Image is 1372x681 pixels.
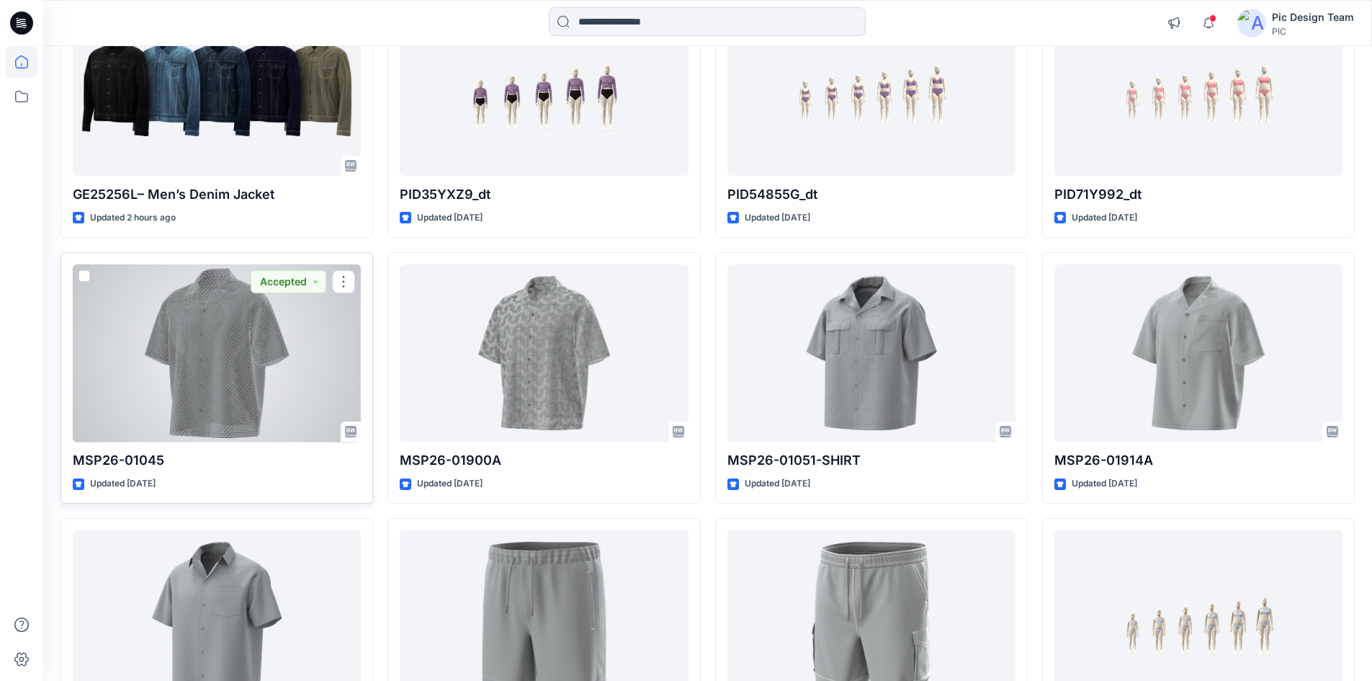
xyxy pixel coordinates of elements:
[1272,26,1354,37] div: PIC
[727,450,1015,471] p: MSP26-01051-SHIRT
[417,476,483,491] p: Updated [DATE]
[1054,450,1342,471] p: MSP26-01914A
[73,264,361,442] a: MSP26-01045
[1072,210,1137,226] p: Updated [DATE]
[90,476,156,491] p: Updated [DATE]
[1072,476,1137,491] p: Updated [DATE]
[400,184,688,205] p: PID35YXZ9_dt
[400,450,688,471] p: MSP26-01900A
[1054,264,1342,442] a: MSP26-01914A
[745,210,810,226] p: Updated [DATE]
[73,184,361,205] p: GE25256L– Men’s Denim Jacket
[1237,9,1266,37] img: avatar
[745,476,810,491] p: Updated [DATE]
[400,264,688,442] a: MSP26-01900A
[1272,9,1354,26] div: Pic Design Team
[417,210,483,226] p: Updated [DATE]
[90,210,176,226] p: Updated 2 hours ago
[1054,184,1342,205] p: PID71Y992_dt
[73,450,361,471] p: MSP26-01045
[727,264,1015,442] a: MSP26-01051-SHIRT
[727,184,1015,205] p: PID54855G_dt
